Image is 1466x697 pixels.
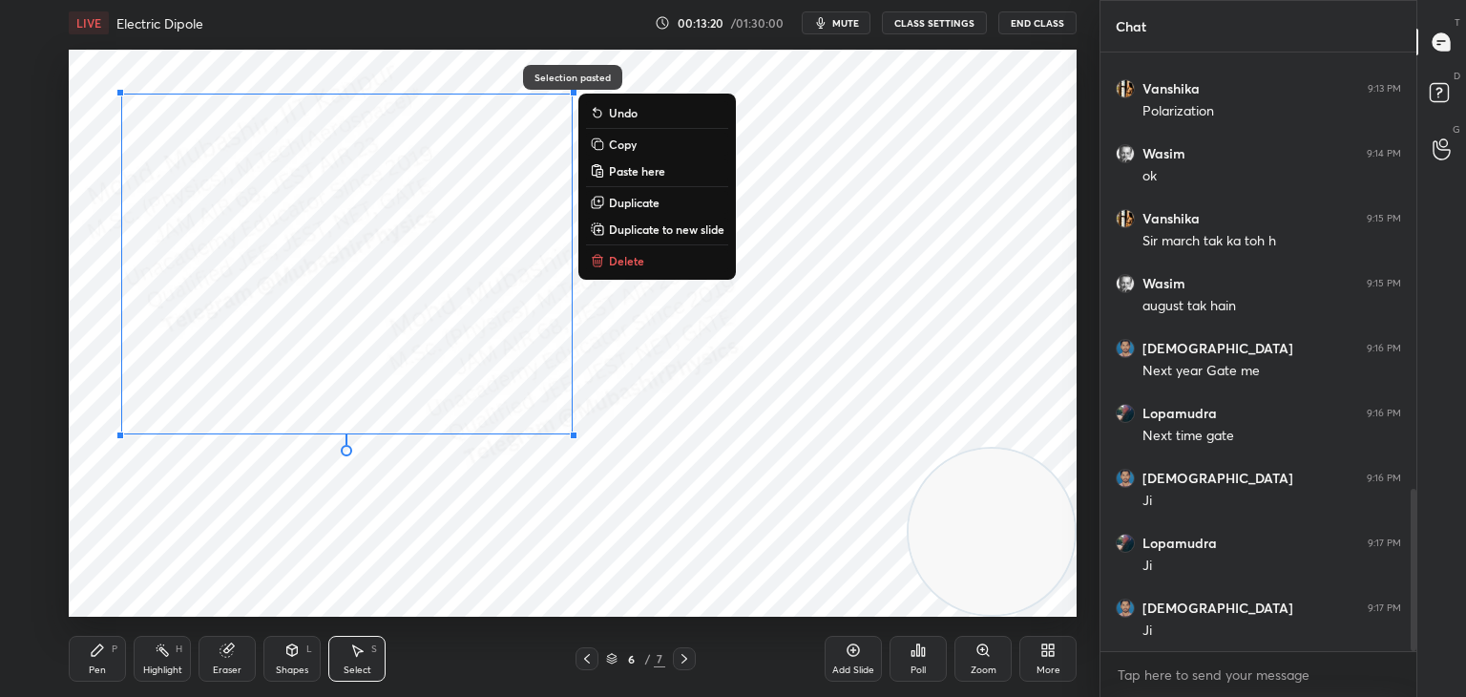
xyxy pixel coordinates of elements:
p: D [1454,69,1460,83]
img: bce9f358cb4445198c2bf627b71323d4.jpg [1116,469,1135,488]
img: 3 [1116,274,1135,293]
h4: Electric Dipole [116,14,203,32]
img: ac7fa03d3ffa4a81aebaf1466f05faf2.jpg [1116,534,1135,553]
h6: [DEMOGRAPHIC_DATA] [1142,470,1293,487]
p: T [1455,15,1460,30]
div: Next year Gate me [1142,362,1401,381]
div: Ji [1142,492,1401,511]
div: 9:17 PM [1368,602,1401,614]
div: S [371,644,377,654]
div: 9:13 PM [1368,83,1401,95]
button: Undo [586,101,728,124]
div: H [176,644,182,654]
div: P [112,644,117,654]
p: Paste here [609,163,665,179]
button: mute [802,11,870,34]
h6: [DEMOGRAPHIC_DATA] [1142,340,1293,357]
h6: Vanshika [1142,80,1200,97]
div: Sir march tak ka toh h [1142,232,1401,251]
p: Duplicate [609,195,660,210]
div: Ji [1142,557,1401,576]
button: End Class [998,11,1077,34]
div: Highlight [143,665,182,675]
div: 6 [621,653,640,665]
div: / [644,653,650,665]
p: Selection pasted [534,73,611,82]
div: LIVE [69,11,109,34]
div: 9:16 PM [1367,408,1401,419]
div: 7 [654,650,665,667]
button: Copy [586,133,728,156]
p: Delete [609,253,644,268]
button: Paste here [586,159,728,182]
p: Copy [609,137,637,152]
div: 9:15 PM [1367,213,1401,224]
div: 9:14 PM [1367,148,1401,159]
p: G [1453,122,1460,137]
button: CLASS SETTINGS [882,11,987,34]
p: Chat [1100,1,1162,52]
div: 9:16 PM [1367,473,1401,484]
div: 9:15 PM [1367,278,1401,289]
h6: Lopamudra [1142,535,1217,552]
div: 9:17 PM [1368,538,1401,549]
div: 9:16 PM [1367,343,1401,354]
div: Shapes [276,665,308,675]
div: Polarization [1142,102,1401,121]
div: More [1037,665,1060,675]
div: Pen [89,665,106,675]
div: Ji [1142,622,1401,641]
div: Select [344,665,371,675]
img: bce9f358cb4445198c2bf627b71323d4.jpg [1116,599,1135,618]
button: Delete [586,249,728,272]
h6: Wasim [1142,275,1185,292]
div: Add Slide [832,665,874,675]
button: Duplicate [586,191,728,214]
img: 82ec3e235b20401fa8cdaad258992444.jpg [1116,209,1135,228]
div: august tak hain [1142,297,1401,316]
div: Poll [911,665,926,675]
h6: Lopamudra [1142,405,1217,422]
img: 3 [1116,144,1135,163]
img: bce9f358cb4445198c2bf627b71323d4.jpg [1116,339,1135,358]
button: Duplicate to new slide [586,218,728,241]
p: Undo [609,105,638,120]
h6: Wasim [1142,145,1185,162]
div: Zoom [971,665,996,675]
div: Next time gate [1142,427,1401,446]
div: Eraser [213,665,241,675]
span: mute [832,16,859,30]
div: grid [1100,53,1416,652]
img: 82ec3e235b20401fa8cdaad258992444.jpg [1116,79,1135,98]
img: ac7fa03d3ffa4a81aebaf1466f05faf2.jpg [1116,404,1135,423]
h6: [DEMOGRAPHIC_DATA] [1142,600,1293,617]
div: L [306,644,312,654]
h6: Vanshika [1142,210,1200,227]
div: ok [1142,167,1401,186]
p: Duplicate to new slide [609,222,724,237]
